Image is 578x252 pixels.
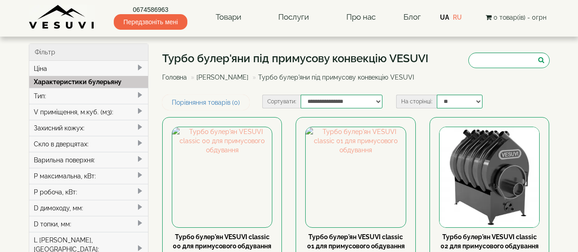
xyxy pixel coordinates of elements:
div: Ціна [29,61,148,76]
a: RU [453,14,462,21]
a: Порівняння товарів (0) [162,95,249,110]
div: D топки, мм: [29,216,148,232]
a: Турбо булер'ян VESUVI classic 00 для примусового обдування [173,233,271,250]
a: UA [440,14,449,21]
img: Турбо булер'ян VESUVI classic 02 для примусового обдування [440,127,539,227]
div: D димоходу, мм: [29,200,148,216]
span: 0 товар(ів) - 0грн [493,14,546,21]
img: Завод VESUVI [29,5,95,30]
a: [PERSON_NAME] [196,74,249,81]
a: Головна [162,74,187,81]
button: 0 товар(ів) - 0грн [483,12,549,22]
span: Передзвоніть мені [114,14,187,30]
a: Турбо булер'ян VESUVI classic 01 для примусового обдування [307,233,405,250]
div: V приміщення, м.куб. (м3): [29,104,148,120]
div: Скло в дверцятах: [29,136,148,152]
a: 0674586963 [114,5,187,14]
div: Тип: [29,88,148,104]
img: Турбо булер'ян VESUVI classic 00 для примусового обдування [172,127,272,227]
div: P робоча, кВт: [29,184,148,200]
div: Фільтр [29,44,148,61]
li: Турбо булер'яни під примусову конвекцію VESUVI [250,73,414,82]
a: Турбо булер'ян VESUVI classic 02 для примусового обдування [440,233,539,250]
a: Товари [207,7,250,28]
a: Про нас [337,7,385,28]
div: Захисний кожух: [29,120,148,136]
img: Турбо булер'ян VESUVI classic 01 для примусового обдування [306,127,405,227]
a: Послуги [269,7,318,28]
h1: Турбо булер'яни під примусову конвекцію VESUVI [162,53,429,64]
label: На сторінці: [396,95,437,108]
div: P максимальна, кВт: [29,168,148,184]
div: Характеристики булерьяну [29,76,148,88]
a: Блог [403,12,421,21]
div: Варильна поверхня: [29,152,148,168]
label: Сортувати: [262,95,301,108]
